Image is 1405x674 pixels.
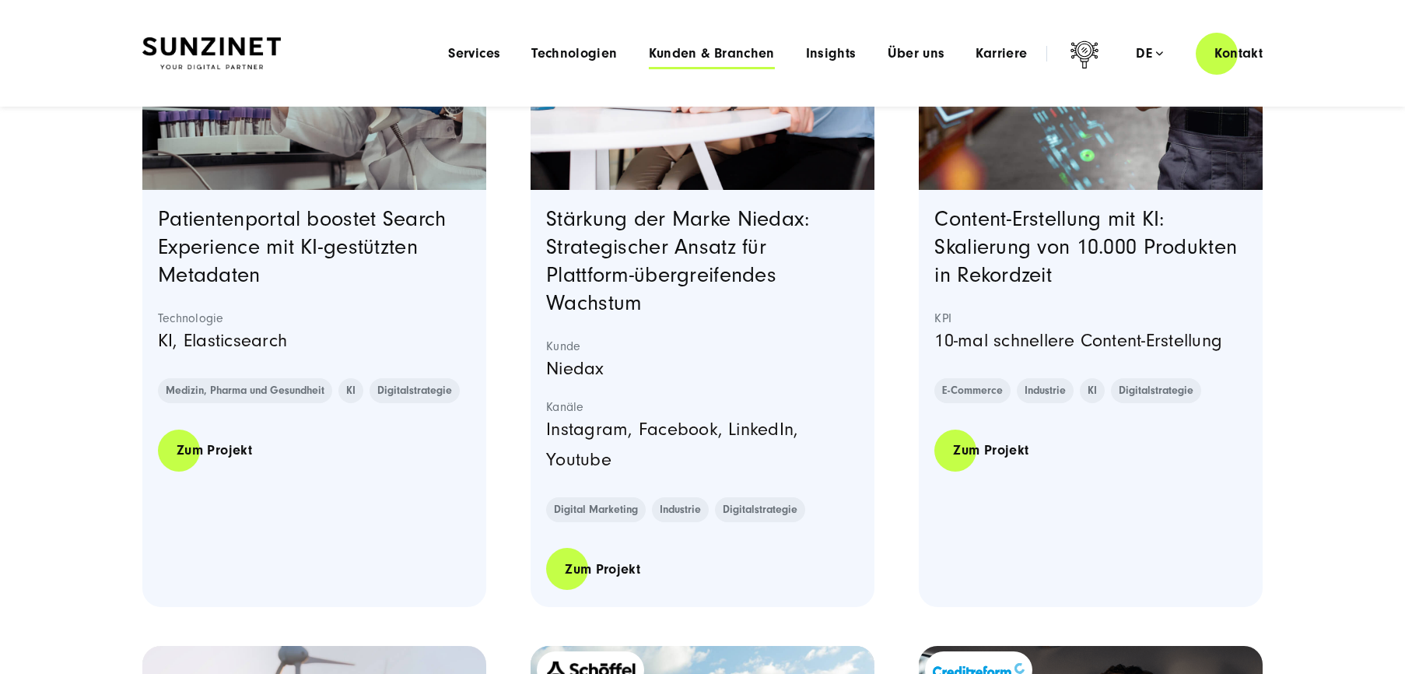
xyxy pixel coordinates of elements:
p: 10-mal schnellere Content-Erstellung [934,326,1247,356]
strong: Technologie [158,311,471,326]
strong: Kanäle [546,399,859,415]
a: Stärkung der Marke Niedax: Strategischer Ansatz für Plattform-übergreifendes Wachstum [546,207,809,315]
a: KI [338,378,363,403]
a: Digitalstrategie [715,497,805,522]
p: Instagram, Facebook, LinkedIn, Youtube [546,415,859,475]
a: Digital Marketing [546,497,646,522]
a: Digitalstrategie [370,378,460,403]
div: de [1136,46,1163,61]
a: Digitalstrategie [1111,378,1201,403]
strong: KPI [934,311,1247,326]
a: Technologien [531,46,617,61]
a: Content-Erstellung mit KI: Skalierung von 10.000 Produkten in Rekordzeit [934,207,1237,287]
a: Insights [806,46,857,61]
a: Industrie [1017,378,1074,403]
a: Über uns [888,46,945,61]
strong: Kunde [546,339,859,354]
a: Zum Projekt [934,428,1047,472]
a: Zum Projekt [546,547,659,592]
a: Kontakt [1196,31,1281,75]
a: Industrie [652,497,709,522]
a: Medizin, Pharma und Gesundheit [158,378,332,403]
img: SUNZINET Full Service Digital Agentur [142,37,281,70]
a: Patientenportal boostet Search Experience mit KI-gestützten Metadaten [158,207,446,287]
a: Karriere [976,46,1027,61]
p: Niedax [546,354,859,384]
p: KI, Elasticsearch [158,326,471,356]
a: Services [448,46,500,61]
a: E-Commerce [934,378,1011,403]
a: Zum Projekt [158,428,271,472]
a: Kunden & Branchen [649,46,775,61]
a: KI [1080,378,1105,403]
